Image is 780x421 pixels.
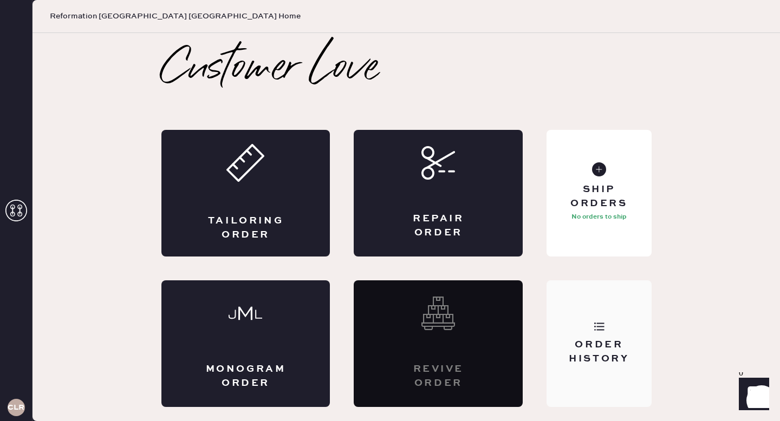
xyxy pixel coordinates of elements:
[50,11,301,22] span: Reformation [GEOGRAPHIC_DATA] [GEOGRAPHIC_DATA] Home
[571,210,627,223] p: No orders to ship
[397,363,479,390] div: Revive order
[205,363,287,390] div: Monogram Order
[397,212,479,239] div: Repair Order
[161,48,379,91] h2: Customer Love
[555,183,642,210] div: Ship Orders
[354,280,523,407] div: Interested? Contact us at care@hemster.co
[8,404,24,411] h3: CLR
[205,214,287,241] div: Tailoring Order
[555,338,642,365] div: Order History
[729,372,775,419] iframe: Front Chat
